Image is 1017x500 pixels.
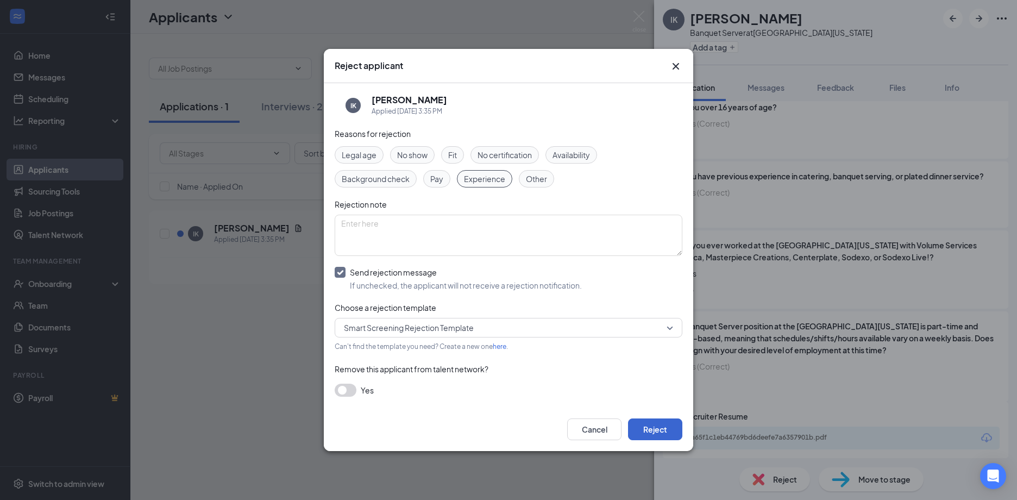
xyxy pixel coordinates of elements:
[397,149,428,161] span: No show
[567,418,621,440] button: Cancel
[448,149,457,161] span: Fit
[335,364,488,374] span: Remove this applicant from talent network?
[335,199,387,209] span: Rejection note
[628,418,682,440] button: Reject
[493,342,506,351] a: here
[669,60,682,73] button: Close
[361,384,374,397] span: Yes
[335,60,403,72] h3: Reject applicant
[335,129,411,139] span: Reasons for rejection
[553,149,590,161] span: Availability
[430,173,443,185] span: Pay
[342,173,410,185] span: Background check
[335,303,436,312] span: Choose a rejection template
[980,463,1006,489] div: Open Intercom Messenger
[344,320,474,336] span: Smart Screening Rejection Template
[372,106,447,117] div: Applied [DATE] 3:35 PM
[478,149,532,161] span: No certification
[372,94,447,106] h5: [PERSON_NAME]
[350,101,356,110] div: IK
[526,173,547,185] span: Other
[669,60,682,73] svg: Cross
[464,173,505,185] span: Experience
[342,149,376,161] span: Legal age
[335,342,508,351] span: Can't find the template you need? Create a new one .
